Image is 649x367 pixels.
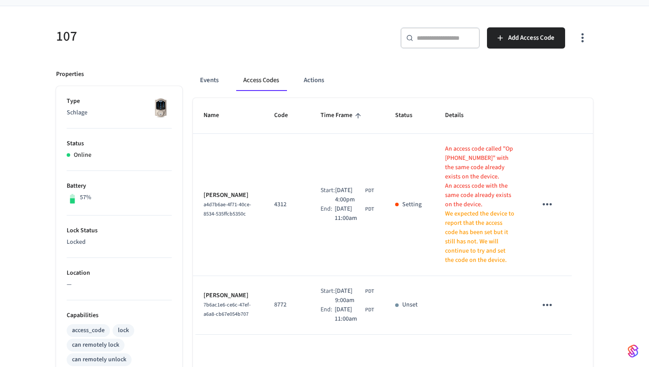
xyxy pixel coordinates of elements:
[365,205,374,213] span: PDT
[321,186,335,204] div: Start:
[335,204,363,223] span: [DATE] 11:00am
[56,27,319,45] h5: 107
[67,226,172,235] p: Lock Status
[274,300,299,310] p: 8772
[445,182,516,209] p: An access code with the same code already exists on the device.
[204,301,251,318] span: 7b6ac1e6-ce6c-47ef-a6a8-cb67e054b707
[445,109,475,122] span: Details
[67,238,172,247] p: Locked
[274,200,299,209] p: 4312
[628,344,638,358] img: SeamLogoGradient.69752ec5.svg
[321,305,335,324] div: End:
[67,311,172,320] p: Capabilities
[321,204,335,223] div: End:
[193,70,593,91] div: ant example
[150,97,172,119] img: Schlage Sense Smart Deadbolt with Camelot Trim, Front
[72,326,105,335] div: access_code
[204,291,253,300] p: [PERSON_NAME]
[335,186,363,204] span: [DATE] 4:00pm
[335,186,374,204] div: America/Los_Angeles
[67,97,172,106] p: Type
[118,326,129,335] div: lock
[335,287,374,305] div: America/Los_Angeles
[67,108,172,117] p: Schlage
[193,70,226,91] button: Events
[80,193,91,202] p: 57%
[365,306,374,314] span: PDT
[204,201,251,218] span: a4d7b6ae-4f71-40ce-8534-535ffcb5350c
[335,204,374,223] div: America/Los_Angeles
[56,70,84,79] p: Properties
[335,305,374,324] div: America/Los_Angeles
[335,305,363,324] span: [DATE] 11:00am
[402,200,422,209] p: Setting
[204,191,253,200] p: [PERSON_NAME]
[365,187,374,195] span: PDT
[67,269,172,278] p: Location
[72,355,126,364] div: can remotely unlock
[402,300,418,310] p: Unset
[67,139,172,148] p: Status
[67,182,172,191] p: Battery
[204,109,230,122] span: Name
[395,109,424,122] span: Status
[508,32,555,44] span: Add Access Code
[445,144,516,182] p: An access code called "Op [PHONE_NUMBER]" with the same code already exists on the device.
[365,288,374,295] span: PDT
[321,287,335,305] div: Start:
[335,287,363,305] span: [DATE] 9:00am
[67,280,172,289] p: —
[72,341,119,350] div: can remotely lock
[321,109,364,122] span: Time Frame
[445,209,516,265] p: We expected the device to report that the access code has been set but it still has not. We will ...
[274,109,299,122] span: Code
[193,98,593,334] table: sticky table
[297,70,331,91] button: Actions
[487,27,565,49] button: Add Access Code
[236,70,286,91] button: Access Codes
[74,151,91,160] p: Online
